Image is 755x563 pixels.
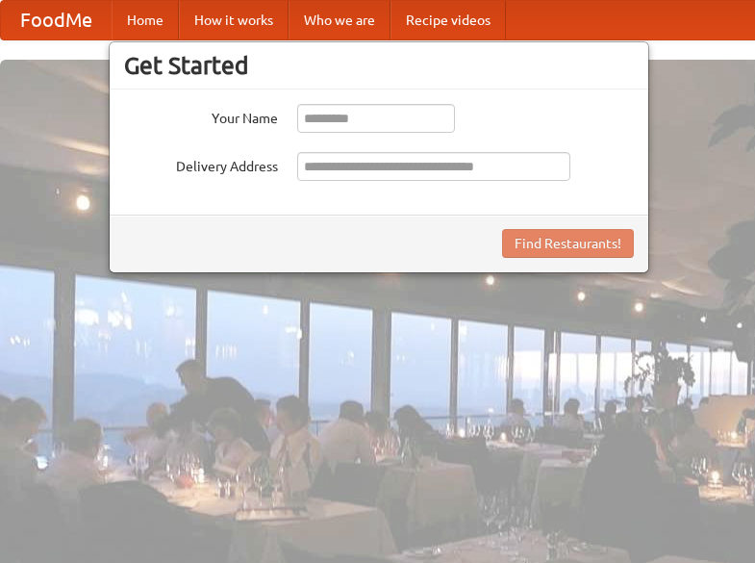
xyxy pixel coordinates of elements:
[179,1,289,39] a: How it works
[289,1,390,39] a: Who we are
[124,152,278,176] label: Delivery Address
[502,229,634,258] button: Find Restaurants!
[124,104,278,128] label: Your Name
[124,51,634,80] h3: Get Started
[390,1,506,39] a: Recipe videos
[112,1,179,39] a: Home
[1,1,112,39] a: FoodMe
